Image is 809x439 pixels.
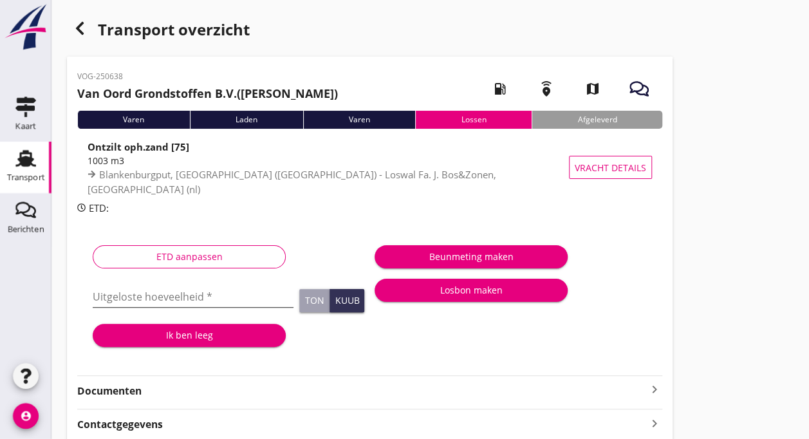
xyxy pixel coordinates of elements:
div: Transport overzicht [67,15,673,46]
strong: Ontzilt oph.zand [75] [88,140,189,153]
i: map [575,71,611,107]
div: Transport [7,173,45,182]
div: Varen [303,111,416,129]
div: Losbon maken [385,283,557,297]
i: keyboard_arrow_right [647,415,662,432]
input: Uitgeloste hoeveelheid * [93,286,293,307]
div: 1003 m3 [88,154,575,167]
div: Ton [304,296,324,305]
span: Vracht details [575,161,646,174]
div: Beunmeting maken [385,250,557,263]
div: Kuub [335,296,359,305]
i: keyboard_arrow_right [647,382,662,397]
div: Kaart [15,122,36,130]
i: local_gas_station [482,71,518,107]
span: ETD: [89,201,109,214]
a: Ontzilt oph.zand [75]1003 m3Blankenburgput, [GEOGRAPHIC_DATA] ([GEOGRAPHIC_DATA]) - Loswal Fa. J.... [77,139,662,196]
i: emergency_share [528,71,564,107]
button: Kuub [330,289,364,312]
button: Beunmeting maken [375,245,568,268]
button: ETD aanpassen [93,245,286,268]
div: ETD aanpassen [104,250,275,263]
i: account_circle [13,403,39,429]
strong: Documenten [77,384,647,398]
button: Vracht details [569,156,652,179]
div: Afgeleverd [532,111,662,129]
div: Laden [190,111,303,129]
span: Blankenburgput, [GEOGRAPHIC_DATA] ([GEOGRAPHIC_DATA]) - Loswal Fa. J. Bos&Zonen, [GEOGRAPHIC_DATA... [88,168,496,196]
button: Ik ben leeg [93,324,286,347]
p: VOG-250638 [77,71,338,82]
img: logo-small.a267ee39.svg [3,3,49,51]
div: Berichten [8,225,44,233]
div: Lossen [415,111,532,129]
strong: Contactgegevens [77,417,163,432]
div: Ik ben leeg [103,328,275,342]
h2: ([PERSON_NAME]) [77,85,338,102]
button: Losbon maken [375,279,568,302]
button: Ton [299,289,330,312]
strong: Van Oord Grondstoffen B.V. [77,86,237,101]
div: Varen [77,111,190,129]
